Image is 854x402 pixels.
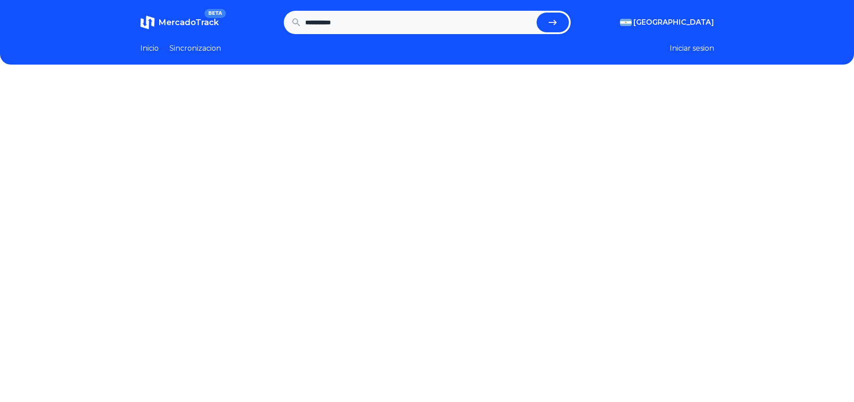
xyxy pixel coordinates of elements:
a: Inicio [140,43,159,54]
img: Argentina [620,19,632,26]
img: MercadoTrack [140,15,155,30]
button: [GEOGRAPHIC_DATA] [620,17,714,28]
span: BETA [204,9,225,18]
a: Sincronizacion [169,43,221,54]
span: [GEOGRAPHIC_DATA] [633,17,714,28]
button: Iniciar sesion [670,43,714,54]
a: MercadoTrackBETA [140,15,219,30]
span: MercadoTrack [158,17,219,27]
